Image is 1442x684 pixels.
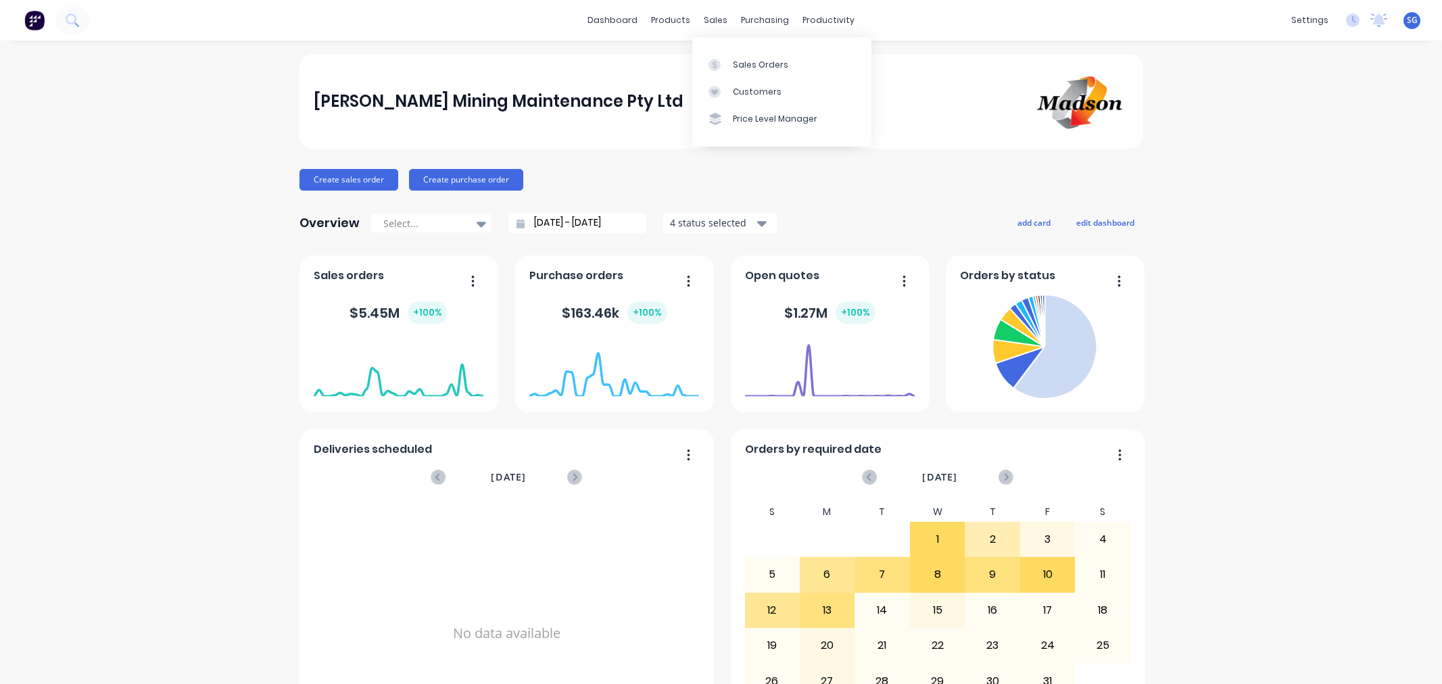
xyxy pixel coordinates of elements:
div: F [1020,502,1076,522]
a: dashboard [581,10,644,30]
div: M [800,502,855,522]
div: productivity [796,10,861,30]
img: Factory [24,10,45,30]
span: Sales orders [314,268,384,284]
div: 9 [965,558,1019,591]
div: 8 [911,558,965,591]
div: S [1075,502,1130,522]
div: Overview [299,210,360,237]
div: purchasing [734,10,796,30]
div: 17 [1021,593,1075,627]
div: Sales Orders [733,59,788,71]
div: $ 163.46k [562,301,667,324]
button: Create sales order [299,169,398,191]
div: products [644,10,697,30]
div: 24 [1021,629,1075,662]
button: 4 status selected [663,213,777,233]
div: Customers [733,86,782,98]
div: 6 [800,558,855,591]
div: 16 [965,593,1019,627]
span: [DATE] [922,470,957,485]
div: sales [697,10,734,30]
a: Customers [692,78,871,105]
div: Price Level Manager [733,113,817,125]
div: 4 [1076,522,1130,556]
span: [DATE] [491,470,526,485]
span: Open quotes [745,268,819,284]
div: 20 [800,629,855,662]
div: 21 [855,629,909,662]
button: Create purchase order [409,169,523,191]
div: 10 [1021,558,1075,591]
div: T [965,502,1020,522]
button: edit dashboard [1067,214,1143,231]
span: SG [1407,14,1418,26]
div: $ 1.27M [784,301,875,324]
img: Madson Mining Maintenance Pty Ltd [1034,70,1128,133]
div: [PERSON_NAME] Mining Maintenance Pty Ltd [314,88,683,115]
div: 7 [855,558,909,591]
div: 14 [855,593,909,627]
div: S [744,502,800,522]
div: 4 status selected [670,216,755,230]
div: 13 [800,593,855,627]
button: add card [1009,214,1059,231]
a: Price Level Manager [692,105,871,132]
div: + 100 % [836,301,875,324]
div: 3 [1021,522,1075,556]
div: T [855,502,910,522]
span: Purchase orders [529,268,623,284]
div: W [910,502,965,522]
div: 5 [745,558,799,591]
div: settings [1284,10,1335,30]
div: 2 [965,522,1019,556]
div: 19 [745,629,799,662]
div: 22 [911,629,965,662]
div: 25 [1076,629,1130,662]
span: Orders by required date [745,441,882,458]
div: + 100 % [408,301,448,324]
div: 23 [965,629,1019,662]
div: 15 [911,593,965,627]
a: Sales Orders [692,51,871,78]
div: 18 [1076,593,1130,627]
div: 12 [745,593,799,627]
div: + 100 % [627,301,667,324]
div: 1 [911,522,965,556]
div: 11 [1076,558,1130,591]
span: Orders by status [960,268,1055,284]
div: $ 5.45M [350,301,448,324]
